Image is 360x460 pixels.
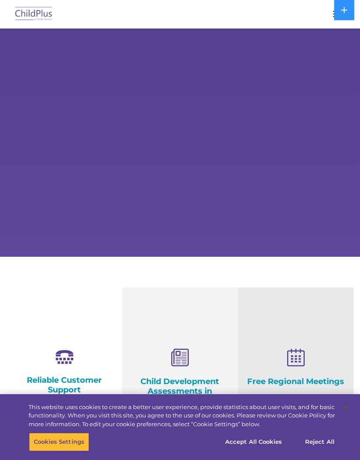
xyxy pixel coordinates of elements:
button: Close [336,399,356,418]
h4: Reliable Customer Support [13,375,115,395]
div: This website uses cookies to create a better user experience, provide statistics about user visit... [29,403,335,429]
h4: Free Regional Meetings [245,377,347,386]
button: Reject All [292,433,347,451]
button: Accept All Cookies [220,433,287,451]
img: ChildPlus by Procare Solutions [13,4,54,25]
button: Cookies Settings [29,433,89,451]
p: Not using ChildPlus? These are a great opportunity to network and learn from ChildPlus users. Fin... [245,393,347,448]
h4: Child Development Assessments in ChildPlus [129,377,231,406]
